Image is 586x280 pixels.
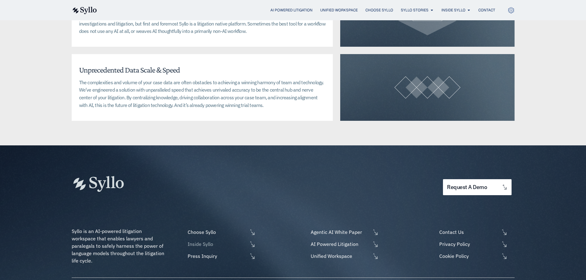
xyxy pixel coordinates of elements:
h4: Unprecedented Data Scale & Speed [79,65,180,75]
span: AI Powered Litigation [309,240,371,248]
a: Unified Workspace [320,7,358,13]
a: Inside Syllo [441,7,465,13]
span: Unified Workspace [309,252,371,260]
a: Agentic AI White Paper [309,228,379,236]
div: Menu Toggle [109,7,495,13]
span: Contact Us [438,228,499,236]
p: The complexities and volume of your case data are often obstacles to achieving a winning harmony ... [79,79,326,109]
span: request a demo [447,184,487,190]
img: syllo [72,7,97,14]
a: Inside Syllo [186,240,256,248]
span: Inside Syllo [186,240,248,248]
span: Agentic AI White Paper [309,228,371,236]
a: Contact Us [438,228,514,236]
span: Press Inquiry [186,252,248,260]
a: Contact [478,7,495,13]
span: Choose Syllo [186,228,248,236]
a: Syllo Stories [401,7,429,13]
a: Choose Syllo [186,228,256,236]
a: Privacy Policy [438,240,514,248]
a: Press Inquiry [186,252,256,260]
a: Unified Workspace [309,252,379,260]
span: Privacy Policy [438,240,499,248]
nav: Menu [109,7,495,13]
a: AI Powered Litigation [270,7,313,13]
a: Choose Syllo [365,7,393,13]
a: Cookie Policy [438,252,514,260]
span: Cookie Policy [438,252,499,260]
span: Syllo is an AI-powered litigation workspace that enables lawyers and paralegals to safely harness... [72,228,165,264]
a: request a demo [443,179,511,195]
a: AI Powered Litigation [309,240,379,248]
